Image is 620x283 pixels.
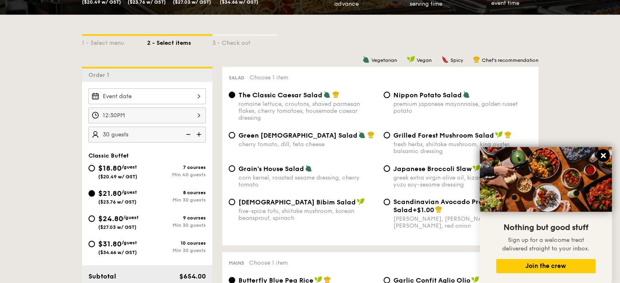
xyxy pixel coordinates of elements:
[147,172,206,178] div: Min 40 guests
[88,215,95,222] input: $24.80/guest($27.03 w/ GST)9 coursesMin 30 guests
[88,72,113,79] span: Order 1
[393,215,532,229] div: [PERSON_NAME], [PERSON_NAME], [PERSON_NAME], red onion
[384,165,390,172] input: Japanese Broccoli Slawgreek extra virgin olive oil, kizami nori, ginger, yuzu soy-sesame dressing
[88,241,95,247] input: $31.80/guest($34.66 w/ GST)10 coursesMin 30 guests
[393,101,532,114] div: premium japanese mayonnaise, golden russet potato
[504,131,512,138] img: icon-chef-hat.a58ddaea.svg
[238,141,377,148] div: cherry tomato, dill, feta cheese
[450,57,463,63] span: Spicy
[495,131,503,138] img: icon-vegan.f8ff3823.svg
[249,74,288,81] span: Choose 1 item
[179,272,205,280] span: $654.00
[147,215,206,221] div: 9 courses
[229,75,245,81] span: Salad
[384,132,390,138] input: Grilled Forest Mushroom Saladfresh herbs, shiitake mushroom, king oyster, balsamic dressing
[147,222,206,228] div: Min 30 guests
[229,260,244,266] span: Mains
[407,56,415,63] img: icon-vegan.f8ff3823.svg
[98,239,121,248] span: $31.80
[367,131,375,138] img: icon-chef-hat.a58ddaea.svg
[147,240,206,246] div: 10 courses
[88,190,95,197] input: $21.80/guest($23.76 w/ GST)8 coursesMin 30 guests
[503,223,588,233] span: Nothing but good stuff
[441,56,449,63] img: icon-spicy.37a8142b.svg
[82,36,147,47] div: 1 - Select menu
[229,132,235,138] input: Green [DEMOGRAPHIC_DATA] Saladcherry tomato, dill, feta cheese
[472,165,481,172] img: icon-vegan.f8ff3823.svg
[98,189,121,198] span: $21.80
[147,165,206,170] div: 7 courses
[238,101,377,121] div: romaine lettuce, croutons, shaved parmesan flakes, cherry tomatoes, housemade caesar dressing
[123,215,139,220] span: /guest
[384,92,390,98] input: Nippon Potato Saladpremium japanese mayonnaise, golden russet potato
[393,198,492,214] span: Scandinavian Avocado Prawn Salad
[305,165,312,172] img: icon-vegetarian.fe4039eb.svg
[181,127,194,142] img: icon-reduce.1d2dbef1.svg
[98,250,137,255] span: ($34.66 w/ GST)
[238,198,356,206] span: [DEMOGRAPHIC_DATA] Bibim Salad
[229,165,235,172] input: Grain's House Saladcorn kernel, roasted sesame dressing, cherry tomato
[238,132,357,139] span: Green [DEMOGRAPHIC_DATA] Salad
[393,91,462,99] span: Nippon Potato Salad
[147,197,206,203] div: Min 30 guests
[393,174,532,188] div: greek extra virgin olive oil, kizami nori, ginger, yuzu soy-sesame dressing
[496,259,596,273] button: Join the crew
[88,165,95,171] input: $18.80/guest($20.49 w/ GST)7 coursesMin 40 guests
[121,240,137,246] span: /guest
[463,91,470,98] img: icon-vegetarian.fe4039eb.svg
[357,198,365,205] img: icon-vegan.f8ff3823.svg
[147,190,206,195] div: 8 courses
[417,57,432,63] span: Vegan
[597,149,610,162] button: Close
[393,132,494,139] span: Grilled Forest Mushroom Salad
[98,224,137,230] span: ($27.03 w/ GST)
[435,206,442,213] img: icon-chef-hat.a58ddaea.svg
[473,56,480,63] img: icon-chef-hat.a58ddaea.svg
[238,165,304,173] span: Grain's House Salad
[323,91,331,98] img: icon-vegetarian.fe4039eb.svg
[358,131,366,138] img: icon-vegetarian.fe4039eb.svg
[88,272,116,280] span: Subtotal
[88,88,206,104] input: Event date
[393,165,472,173] span: Japanese Broccoli Slaw
[502,237,589,252] span: Sign up for a welcome treat delivered straight to your inbox.
[88,107,206,123] input: Event time
[194,127,206,142] img: icon-add.58712e84.svg
[238,208,377,222] div: five-spice tofu, shiitake mushroom, korean beansprout, spinach
[393,141,532,155] div: fresh herbs, shiitake mushroom, king oyster, balsamic dressing
[98,164,121,173] span: $18.80
[229,92,235,98] input: The Classic Caesar Saladromaine lettuce, croutons, shaved parmesan flakes, cherry tomatoes, house...
[249,259,288,266] span: Choose 1 item
[98,174,137,180] span: ($20.49 w/ GST)
[332,91,340,98] img: icon-chef-hat.a58ddaea.svg
[384,199,390,205] input: Scandinavian Avocado Prawn Salad+$1.00[PERSON_NAME], [PERSON_NAME], [PERSON_NAME], red onion
[147,248,206,253] div: Min 30 guests
[238,174,377,188] div: corn kernel, roasted sesame dressing, cherry tomato
[482,57,538,63] span: Chef's recommendation
[88,127,206,143] input: Number of guests
[371,57,397,63] span: Vegetarian
[480,147,612,212] img: DSC07876-Edit02-Large.jpeg
[121,189,137,195] span: /guest
[98,199,137,205] span: ($23.76 w/ GST)
[88,152,129,159] span: Classic Buffet
[121,164,137,170] span: /guest
[147,36,212,47] div: 2 - Select items
[238,91,322,99] span: The Classic Caesar Salad
[413,206,434,214] span: +$1.00
[212,36,278,47] div: 3 - Check out
[229,199,235,205] input: [DEMOGRAPHIC_DATA] Bibim Saladfive-spice tofu, shiitake mushroom, korean beansprout, spinach
[362,56,370,63] img: icon-vegetarian.fe4039eb.svg
[98,214,123,223] span: $24.80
